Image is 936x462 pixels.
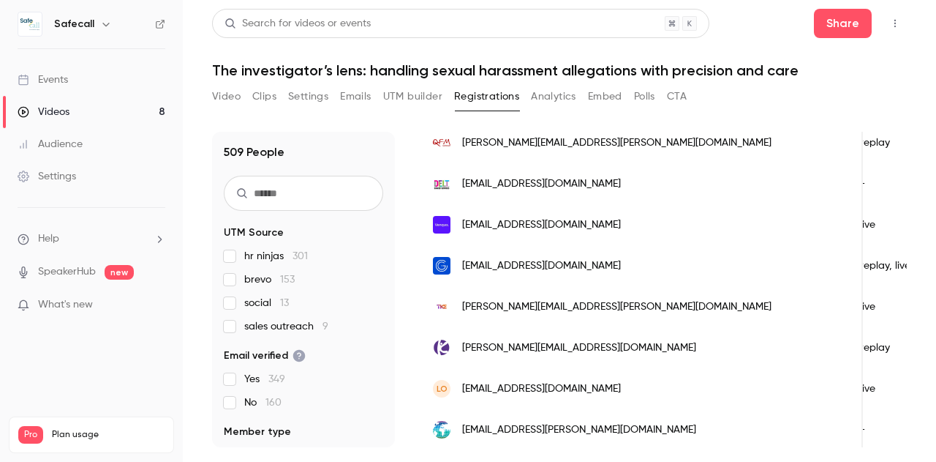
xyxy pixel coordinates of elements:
[265,398,282,408] span: 160
[454,85,519,108] button: Registrations
[288,85,328,108] button: Settings
[252,85,276,108] button: Clips
[667,85,687,108] button: CTA
[52,429,165,441] span: Plan usage
[462,258,621,274] span: [EMAIL_ADDRESS][DOMAIN_NAME]
[814,9,872,38] button: Share
[531,85,576,108] button: Analytics
[340,85,371,108] button: Emails
[462,176,621,192] span: [EMAIL_ADDRESS][DOMAIN_NAME]
[883,12,907,35] button: Top Bar Actions
[845,327,925,368] div: replay
[433,175,450,193] img: deltservices.co.uk
[244,395,282,410] span: No
[845,368,925,409] div: live
[224,226,284,240] span: UTM Source
[845,122,925,163] div: replay
[433,216,450,234] img: venquis.com
[462,217,621,233] span: [EMAIL_ADDRESS][DOMAIN_NAME]
[105,265,134,280] span: new
[18,231,165,247] li: help-dropdown-opener
[54,17,94,31] h6: Safecall
[845,409,925,450] div: -
[845,163,925,204] div: -
[148,299,165,312] iframe: Noticeable Trigger
[38,264,96,280] a: SpeakerHub
[18,12,42,36] img: Safecall
[280,275,295,285] span: 153
[38,297,93,313] span: What's new
[462,135,771,151] span: [PERSON_NAME][EMAIL_ADDRESS][PERSON_NAME][DOMAIN_NAME]
[18,169,76,184] div: Settings
[383,85,442,108] button: UTM builder
[292,251,308,261] span: 301
[588,85,622,108] button: Embed
[462,299,771,315] span: [PERSON_NAME][EMAIL_ADDRESS][PERSON_NAME][DOMAIN_NAME]
[212,62,907,79] h1: The investigator’s lens: handling sexual harassment allegations with precision and care
[433,134,450,152] img: qfm-group.com
[433,339,450,357] img: kedlestongroup.com
[845,286,925,327] div: live
[18,105,69,119] div: Videos
[462,422,696,438] span: [EMAIL_ADDRESS][PERSON_NAME][DOMAIN_NAME]
[18,137,83,152] div: Audience
[845,245,925,286] div: replay, live
[462,381,621,397] span: [EMAIL_ADDRESS][DOMAIN_NAME]
[212,85,241,108] button: Video
[244,372,285,387] span: Yes
[38,231,59,247] span: Help
[322,321,328,332] span: 9
[433,298,450,316] img: tkelevator.com
[433,257,450,275] img: cgi.org.uk
[634,85,655,108] button: Polls
[244,319,328,334] span: sales outreach
[224,349,306,363] span: Email verified
[224,16,371,31] div: Search for videos or events
[18,426,43,444] span: Pro
[224,425,291,439] span: Member type
[268,374,285,384] span: 349
[437,382,448,395] span: LO
[244,272,295,287] span: brevo
[244,296,289,310] span: social
[280,298,289,308] span: 13
[845,204,925,245] div: live
[224,144,284,161] h1: 509 People
[433,421,450,439] img: rssglobal.com
[18,72,68,87] div: Events
[462,340,696,356] span: [PERSON_NAME][EMAIL_ADDRESS][DOMAIN_NAME]
[244,249,308,264] span: hr ninjas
